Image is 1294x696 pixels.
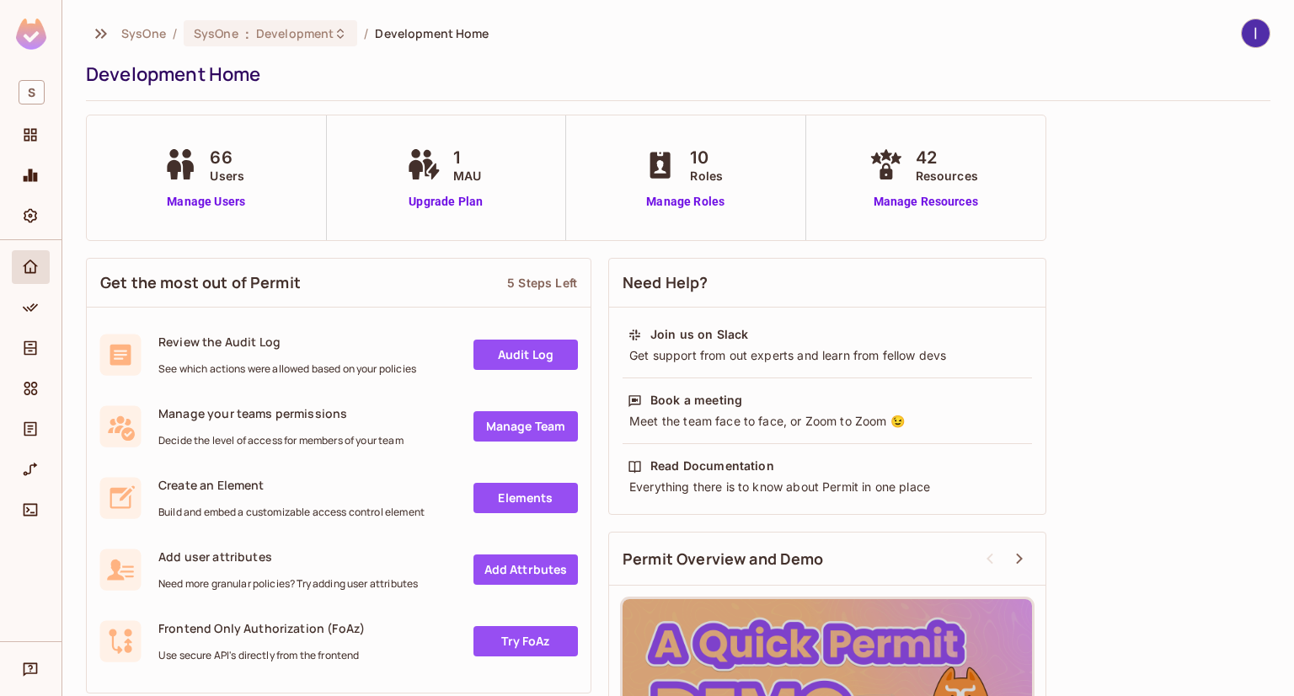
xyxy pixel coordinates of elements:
[650,326,748,343] div: Join us on Slack
[650,392,742,409] div: Book a meeting
[256,25,334,41] span: Development
[916,167,978,185] span: Resources
[650,458,774,474] div: Read Documentation
[158,549,418,565] span: Add user attributes
[158,362,416,376] span: See which actions were allowed based on your policies
[12,73,50,111] div: Workspace: SysOne
[623,549,824,570] span: Permit Overview and Demo
[623,272,708,293] span: Need Help?
[173,25,177,41] li: /
[507,275,577,291] div: 5 Steps Left
[473,626,578,656] a: Try FoAz
[364,25,368,41] li: /
[210,167,244,185] span: Users
[690,167,723,185] span: Roles
[121,25,166,41] span: the active workspace
[12,158,50,192] div: Monitoring
[639,193,731,211] a: Manage Roles
[86,62,1262,87] div: Development Home
[690,145,723,170] span: 10
[473,411,578,442] a: Manage Team
[628,347,1027,364] div: Get support from out experts and learn from fellow devs
[453,167,481,185] span: MAU
[158,477,425,493] span: Create an Element
[865,193,987,211] a: Manage Resources
[12,412,50,446] div: Audit Log
[12,493,50,527] div: Connect
[375,25,489,41] span: Development Home
[12,250,50,284] div: Home
[244,27,250,40] span: :
[12,199,50,233] div: Settings
[100,272,301,293] span: Get the most out of Permit
[403,193,489,211] a: Upgrade Plan
[473,483,578,513] a: Elements
[158,506,425,519] span: Build and embed a customizable access control element
[12,452,50,486] div: URL Mapping
[916,145,978,170] span: 42
[1242,19,1270,47] img: lâm kiều
[12,652,50,686] div: Help & Updates
[628,413,1027,430] div: Meet the team face to face, or Zoom to Zoom 😉
[473,554,578,585] a: Add Attrbutes
[12,372,50,405] div: Elements
[19,80,45,104] span: S
[453,145,481,170] span: 1
[158,649,365,662] span: Use secure API's directly from the frontend
[158,405,404,421] span: Manage your teams permissions
[628,479,1027,495] div: Everything there is to know about Permit in one place
[210,145,244,170] span: 66
[12,291,50,324] div: Policy
[158,334,416,350] span: Review the Audit Log
[158,434,404,447] span: Decide the level of access for members of your team
[159,193,253,211] a: Manage Users
[194,25,238,41] span: SysOne
[473,340,578,370] a: Audit Log
[12,118,50,152] div: Projects
[16,19,46,50] img: SReyMgAAAABJRU5ErkJggg==
[158,620,365,636] span: Frontend Only Authorization (FoAz)
[12,331,50,365] div: Directory
[158,577,418,591] span: Need more granular policies? Try adding user attributes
